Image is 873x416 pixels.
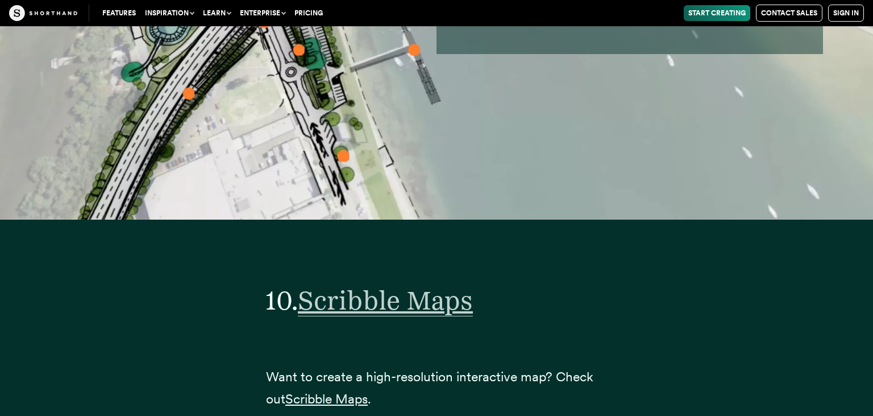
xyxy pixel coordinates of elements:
[290,5,327,21] a: Pricing
[235,5,290,21] button: Enterprise
[266,285,298,316] span: 10.
[368,391,371,407] span: .
[140,5,198,21] button: Inspiration
[756,5,822,22] a: Contact Sales
[9,5,77,21] img: The Craft
[684,5,750,21] a: Start Creating
[828,5,864,22] a: Sign in
[266,369,593,407] span: Want to create a high-resolution interactive map? Check out
[198,5,235,21] button: Learn
[298,285,473,316] a: Scribble Maps
[98,5,140,21] a: Features
[285,391,368,407] a: Scribble Maps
